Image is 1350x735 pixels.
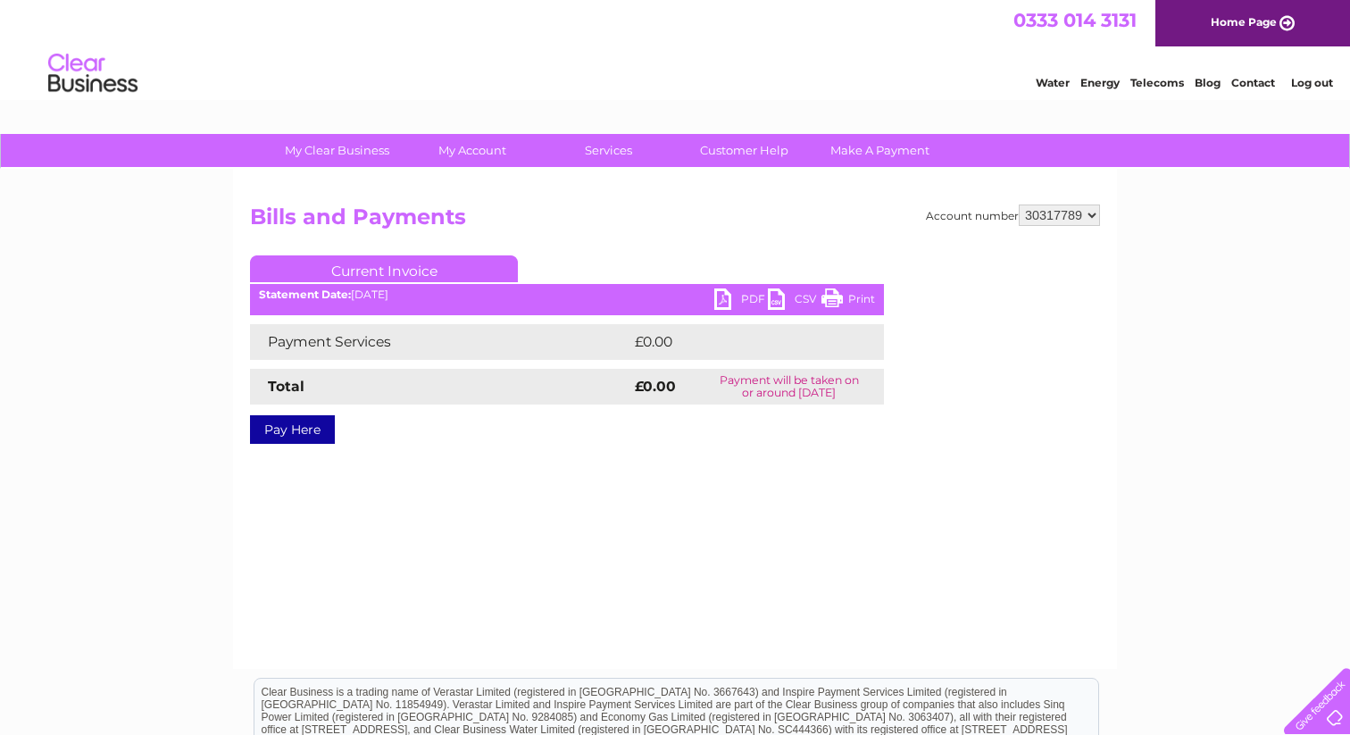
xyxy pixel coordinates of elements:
a: PDF [714,288,768,314]
a: Services [535,134,682,167]
a: Log out [1291,76,1333,89]
td: Payment will be taken on or around [DATE] [695,369,884,405]
h2: Bills and Payments [250,205,1100,238]
div: Account number [926,205,1100,226]
a: Contact [1231,76,1275,89]
strong: Total [268,378,304,395]
td: Payment Services [250,324,630,360]
a: CSV [768,288,821,314]
a: My Account [399,134,546,167]
div: [DATE] [250,288,884,301]
a: Blog [1195,76,1221,89]
strong: £0.00 [635,378,676,395]
a: Energy [1080,76,1120,89]
a: Print [821,288,875,314]
a: My Clear Business [263,134,411,167]
a: Current Invoice [250,255,518,282]
img: logo.png [47,46,138,101]
a: Make A Payment [806,134,954,167]
a: Pay Here [250,415,335,444]
b: Statement Date: [259,288,351,301]
a: Customer Help [671,134,818,167]
a: Water [1036,76,1070,89]
div: Clear Business is a trading name of Verastar Limited (registered in [GEOGRAPHIC_DATA] No. 3667643... [254,10,1098,87]
a: Telecoms [1130,76,1184,89]
td: £0.00 [630,324,843,360]
a: 0333 014 3131 [1013,9,1137,31]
